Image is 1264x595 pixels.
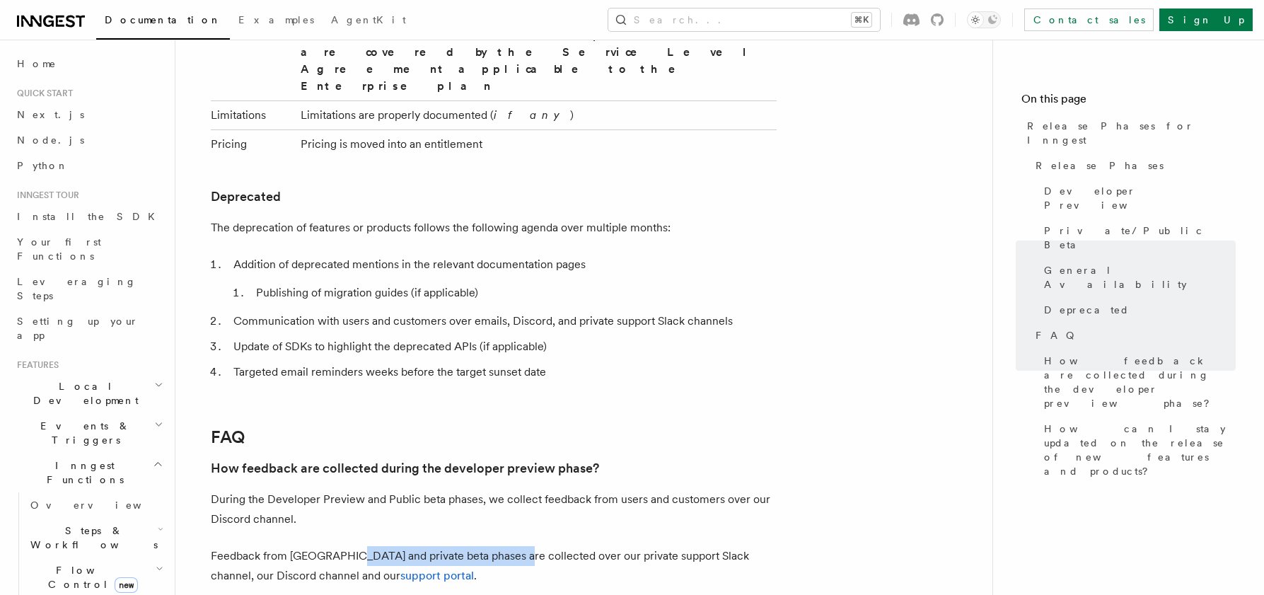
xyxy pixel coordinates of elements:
a: Documentation [96,4,230,40]
span: Home [17,57,57,71]
a: Python [11,153,166,178]
td: Pricing [211,129,295,158]
a: Release Phases for Inngest [1021,113,1236,153]
p: Feedback from [GEOGRAPHIC_DATA] and private beta phases are collected over our private support Sl... [211,546,777,586]
li: Targeted email reminders weeks before the target sunset date [229,362,777,382]
span: Your first Functions [17,236,101,262]
strong: Ready to be used in production by users and customers across all plans and are covered by the Ser... [301,11,769,93]
a: How can I stay updated on the release of new features and products? [1038,416,1236,484]
td: Pricing is moved into an entitlement [295,129,777,158]
span: Node.js [17,134,84,146]
a: support portal [400,569,474,582]
a: Next.js [11,102,166,127]
a: Overview [25,492,166,518]
a: FAQ [211,427,245,447]
span: Quick start [11,88,73,99]
span: Setting up your app [17,316,139,341]
span: General Availability [1044,263,1236,291]
p: The deprecation of features or products follows the following agenda over multiple months: [211,218,777,238]
a: Private/Public Beta [1038,218,1236,258]
span: Steps & Workflows [25,524,158,552]
a: Developer Preview [1038,178,1236,218]
a: How feedback are collected during the developer preview phase? [1038,348,1236,416]
li: Addition of deprecated mentions in the relevant documentation pages [229,255,777,303]
kbd: ⌘K [852,13,871,27]
span: Leveraging Steps [17,276,137,301]
span: Release Phases [1036,158,1164,173]
button: Search...⌘K [608,8,880,31]
span: Documentation [105,14,221,25]
span: AgentKit [331,14,406,25]
span: Private/Public Beta [1044,224,1236,252]
li: Update of SDKs to highlight the deprecated APIs (if applicable) [229,337,777,357]
a: Sign Up [1159,8,1253,31]
td: Limitations are properly documented ( ) [295,100,777,129]
button: Toggle dark mode [967,11,1001,28]
p: During the Developer Preview and Public beta phases, we collect feedback from users and customers... [211,490,777,529]
a: Leveraging Steps [11,269,166,308]
span: Release Phases for Inngest [1027,119,1236,147]
a: Examples [230,4,323,38]
span: new [115,577,138,593]
span: Python [17,160,69,171]
a: AgentKit [323,4,414,38]
td: Limitations [211,100,295,129]
button: Local Development [11,374,166,413]
span: Local Development [11,379,154,408]
li: Communication with users and customers over emails, Discord, and private support Slack channels [229,311,777,331]
button: Steps & Workflows [25,518,166,558]
a: Install the SDK [11,204,166,229]
a: How feedback are collected during the developer preview phase? [211,458,599,478]
span: Inngest Functions [11,458,153,487]
li: Publishing of migration guides (if applicable) [252,283,777,303]
span: Flow Control [25,563,156,591]
span: FAQ [1036,328,1082,342]
em: if any [494,108,570,122]
span: Inngest tour [11,190,79,201]
a: Your first Functions [11,229,166,269]
span: Install the SDK [17,211,163,222]
span: Deprecated [1044,303,1130,317]
a: Home [11,51,166,76]
a: General Availability [1038,258,1236,297]
span: Examples [238,14,314,25]
span: Overview [30,499,176,511]
span: Events & Triggers [11,419,154,447]
h4: On this page [1021,91,1236,113]
span: Developer Preview [1044,184,1236,212]
button: Inngest Functions [11,453,166,492]
a: Contact sales [1024,8,1154,31]
a: Node.js [11,127,166,153]
a: Deprecated [211,187,281,207]
span: How can I stay updated on the release of new features and products? [1044,422,1236,478]
td: Production Use [211,4,295,100]
a: Deprecated [1038,297,1236,323]
button: Events & Triggers [11,413,166,453]
a: FAQ [1030,323,1236,348]
span: How feedback are collected during the developer preview phase? [1044,354,1236,410]
a: Release Phases [1030,153,1236,178]
span: Features [11,359,59,371]
span: Next.js [17,109,84,120]
a: Setting up your app [11,308,166,348]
